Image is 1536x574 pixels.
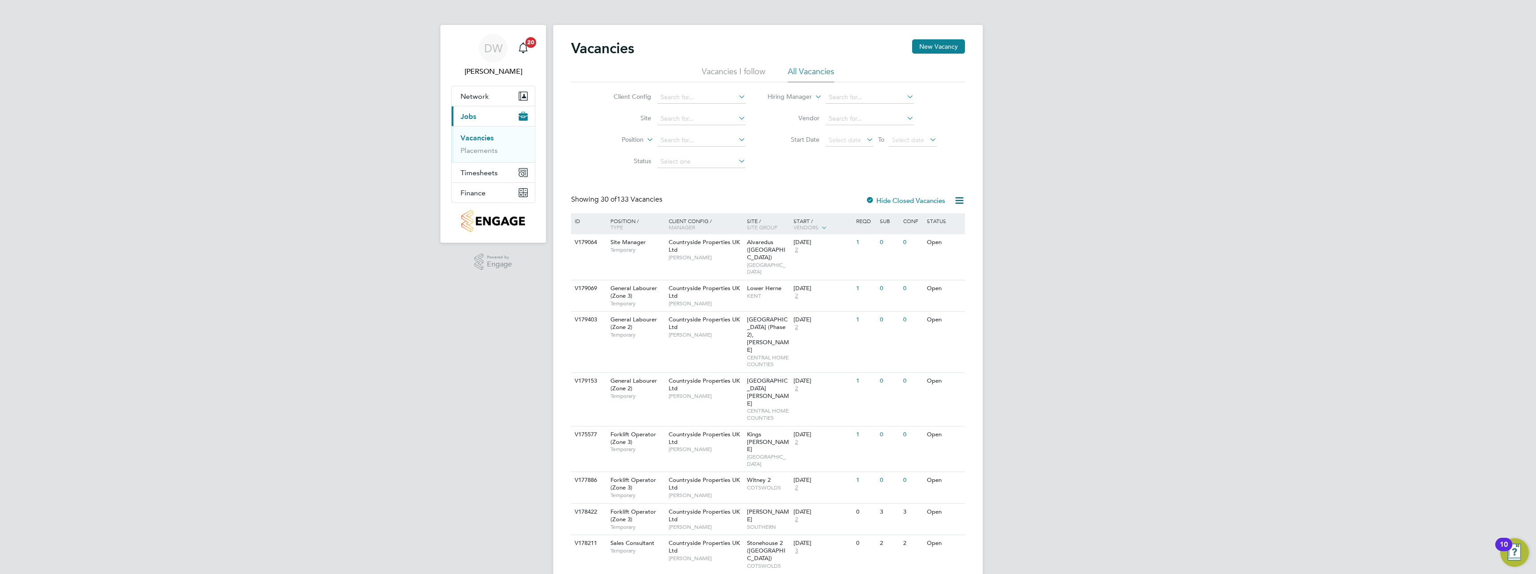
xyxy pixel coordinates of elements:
[610,492,664,499] span: Temporary
[669,377,740,392] span: Countryside Properties UK Ltd
[794,385,799,393] span: 2
[461,169,498,177] span: Timesheets
[901,312,924,328] div: 0
[669,430,740,446] span: Countryside Properties UK Ltd
[669,446,742,453] span: [PERSON_NAME]
[669,508,740,523] span: Countryside Properties UK Ltd
[745,213,792,235] div: Site /
[487,253,512,261] span: Powered by
[572,535,604,552] div: V178211
[571,39,634,57] h2: Vacancies
[747,238,785,261] span: Alvaredus ([GEOGRAPHIC_DATA])
[525,37,536,48] span: 20
[610,508,656,523] span: Forklift Operator (Zone 3)
[572,472,604,489] div: V177886
[610,238,646,246] span: Site Manager
[669,316,740,331] span: Countryside Properties UK Ltd
[451,66,535,77] span: Dan Williams
[572,373,604,389] div: V179153
[854,280,877,297] div: 1
[669,284,740,300] span: Countryside Properties UK Ltd
[572,426,604,443] div: V175577
[925,280,964,297] div: Open
[794,431,852,439] div: [DATE]
[901,373,924,389] div: 0
[669,523,742,531] span: [PERSON_NAME]
[878,535,901,552] div: 2
[826,91,914,104] input: Search for...
[794,246,799,254] span: 2
[760,93,812,101] label: Hiring Manager
[452,126,535,162] div: Jobs
[788,66,834,82] li: All Vacancies
[669,393,742,400] span: [PERSON_NAME]
[854,312,877,328] div: 1
[571,195,664,204] div: Showing
[669,238,740,253] span: Countryside Properties UK Ltd
[572,312,604,328] div: V179403
[747,292,789,300] span: KENT
[610,446,664,453] span: Temporary
[572,280,604,297] div: V179069
[451,210,535,232] a: Go to home page
[452,183,535,203] button: Finance
[601,195,662,204] span: 133 Vacancies
[610,547,664,554] span: Temporary
[747,284,781,292] span: Lower Herne
[461,210,525,232] img: countryside-properties-logo-retina.png
[747,224,777,231] span: Site Group
[747,523,789,531] span: SOUTHERN
[925,472,964,489] div: Open
[487,261,512,268] span: Engage
[474,253,512,270] a: Powered byEngage
[901,213,924,228] div: Conf
[604,213,666,235] div: Position /
[610,284,657,300] span: General Labourer (Zone 3)
[610,224,623,231] span: Type
[791,213,854,236] div: Start /
[610,523,664,531] span: Temporary
[768,135,819,143] label: Start Date
[747,407,789,421] span: CENTRAL HOME COUNTIES
[702,66,765,82] li: Vacancies I follow
[854,234,877,251] div: 1
[892,136,924,144] span: Select date
[666,213,745,235] div: Client Config /
[1500,544,1508,556] div: 10
[1500,538,1529,567] button: Open Resource Center, 10 new notifications
[794,477,852,484] div: [DATE]
[854,472,877,489] div: 1
[592,135,644,144] label: Position
[925,312,964,328] div: Open
[901,535,924,552] div: 2
[925,373,964,389] div: Open
[669,224,695,231] span: Manager
[610,331,664,338] span: Temporary
[669,476,740,491] span: Countryside Properties UK Ltd
[669,555,742,562] span: [PERSON_NAME]
[794,516,799,523] span: 2
[901,504,924,520] div: 3
[610,476,656,491] span: Forklift Operator (Zone 3)
[657,156,746,168] input: Select one
[601,195,617,204] span: 30 of
[514,34,532,63] a: 20
[452,106,535,126] button: Jobs
[669,539,740,554] span: Countryside Properties UK Ltd
[657,113,746,125] input: Search for...
[925,504,964,520] div: Open
[794,239,852,246] div: [DATE]
[854,373,877,389] div: 1
[572,213,604,228] div: ID
[854,504,877,520] div: 0
[610,393,664,400] span: Temporary
[747,539,785,562] span: Stonehouse 2 ([GEOGRAPHIC_DATA])
[669,300,742,307] span: [PERSON_NAME]
[794,547,799,555] span: 3
[461,146,498,155] a: Placements
[912,39,965,54] button: New Vacancy
[829,136,861,144] span: Select date
[747,508,789,523] span: [PERSON_NAME]
[878,373,901,389] div: 0
[878,312,901,328] div: 0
